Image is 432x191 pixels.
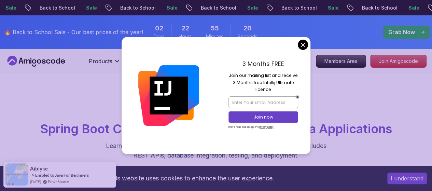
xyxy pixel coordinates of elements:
[89,57,121,71] button: Products
[388,28,415,36] p: Grab Now
[4,28,143,36] p: 🔥 Back to School Sale - Our best prices of the year!
[242,4,264,11] p: Sale
[155,24,163,33] span: 2 Days
[5,171,377,186] div: This website uses cookies to enhance the user experience.
[370,55,427,68] a: Join Amigoscode
[371,55,426,67] p: Join Amigoscode
[211,24,219,33] span: 55 Minutes
[5,163,28,186] img: provesource social proof notification image
[101,141,331,160] p: Learn to build production-grade Java applications using Spring Boot. Includes REST APIs, database...
[30,179,41,185] span: [DATE]
[40,121,392,136] span: Spring Boot Courses for Building Scalable Java Applications
[316,55,366,68] a: Members Area
[237,33,257,40] span: Seconds
[48,179,69,185] a: ProveSource
[387,173,427,184] button: Accept cookies
[34,4,81,11] p: Back to School
[403,4,425,11] p: Sale
[195,4,242,11] p: Back to School
[30,172,34,178] span: ->
[115,4,161,11] p: Back to School
[153,33,165,40] span: Days
[243,24,252,33] span: 20 Seconds
[276,4,322,11] p: Back to School
[81,4,102,11] p: Sale
[161,4,183,11] p: Sale
[89,57,112,65] p: Products
[179,33,192,40] span: Hours
[322,4,344,11] p: Sale
[35,173,89,178] a: Enroled to Java For Beginners
[357,4,403,11] p: Back to School
[316,55,366,67] p: Members Area
[30,166,48,172] span: Aibiyke
[182,24,189,33] span: 22 Hours
[206,33,223,40] span: Minutes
